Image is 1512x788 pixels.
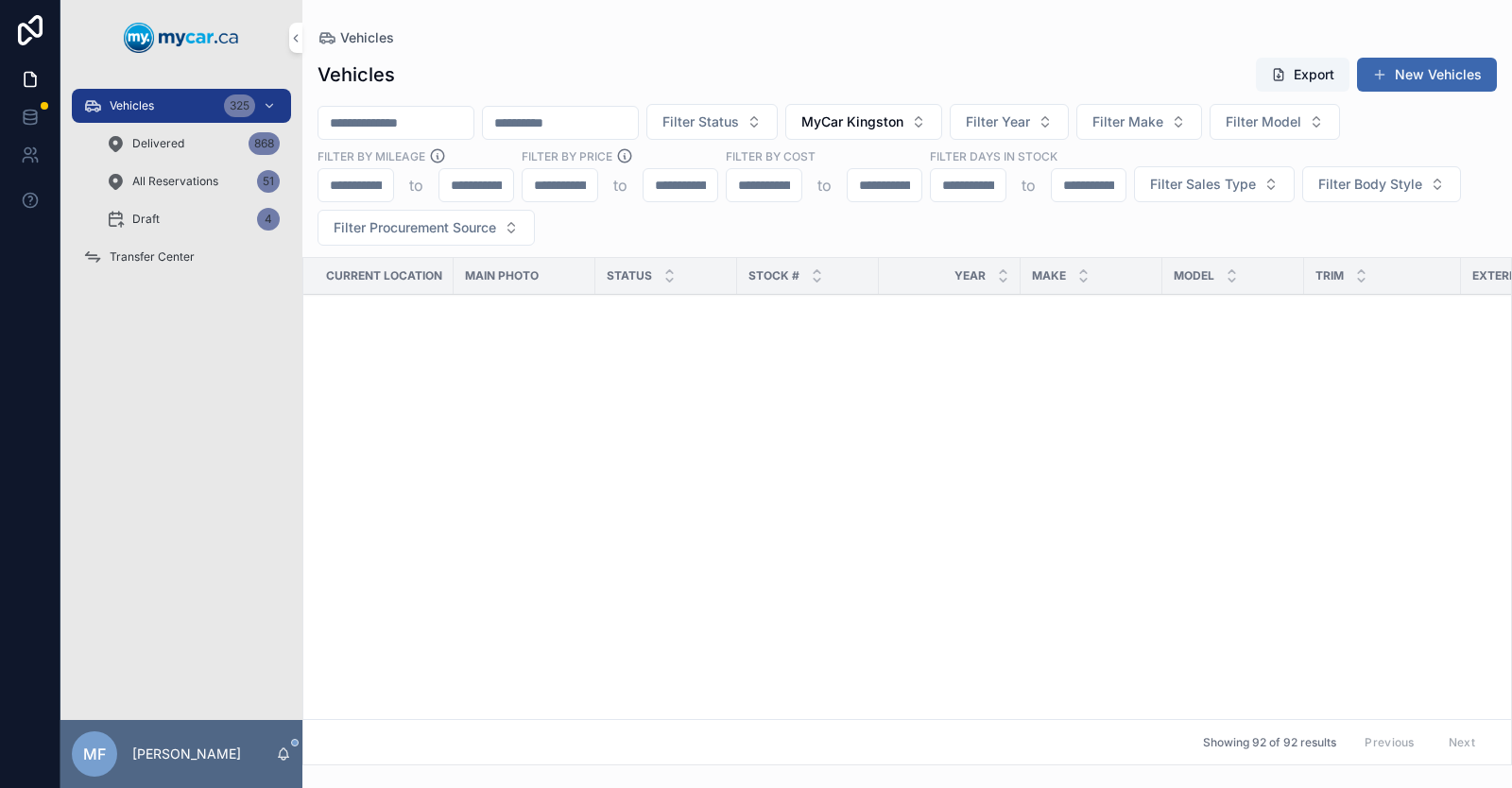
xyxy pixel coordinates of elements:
[1022,174,1036,197] p: to
[318,28,394,47] a: Vehicles
[522,147,612,164] label: FILTER BY PRICE
[1318,175,1422,194] span: Filter Body Style
[1256,58,1349,92] button: Export
[817,174,832,197] p: to
[132,136,184,151] span: Delivered
[1174,268,1214,283] span: Model
[726,147,816,164] label: FILTER BY COST
[60,76,302,299] div: scrollable content
[124,23,239,53] img: App logo
[785,104,942,140] button: Select Button
[1210,104,1340,140] button: Select Button
[1150,175,1256,194] span: Filter Sales Type
[607,268,652,283] span: Status
[613,174,627,197] p: to
[83,743,106,765] span: MF
[1315,268,1344,283] span: Trim
[318,147,425,164] label: Filter By Mileage
[954,268,986,283] span: Year
[257,208,280,231] div: 4
[1357,58,1497,92] button: New Vehicles
[94,202,291,236] a: Draft4
[950,104,1069,140] button: Select Button
[72,89,291,123] a: Vehicles325
[1076,104,1202,140] button: Select Button
[1032,268,1066,283] span: Make
[72,240,291,274] a: Transfer Center
[110,98,154,113] span: Vehicles
[1302,166,1461,202] button: Select Button
[1092,112,1163,131] span: Filter Make
[318,61,395,88] h1: Vehicles
[340,28,394,47] span: Vehicles
[1226,112,1301,131] span: Filter Model
[132,745,241,763] p: [PERSON_NAME]
[801,112,903,131] span: MyCar Kingston
[257,170,280,193] div: 51
[646,104,778,140] button: Select Button
[662,112,739,131] span: Filter Status
[1203,735,1336,750] span: Showing 92 of 92 results
[318,210,535,246] button: Select Button
[132,174,218,189] span: All Reservations
[326,268,442,283] span: Current Location
[465,268,539,283] span: Main Photo
[110,249,195,265] span: Transfer Center
[748,268,799,283] span: Stock #
[249,132,280,155] div: 868
[966,112,1030,131] span: Filter Year
[409,174,423,197] p: to
[94,127,291,161] a: Delivered868
[224,94,255,117] div: 325
[1134,166,1295,202] button: Select Button
[94,164,291,198] a: All Reservations51
[132,212,160,227] span: Draft
[930,147,1057,164] label: Filter Days In Stock
[334,218,496,237] span: Filter Procurement Source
